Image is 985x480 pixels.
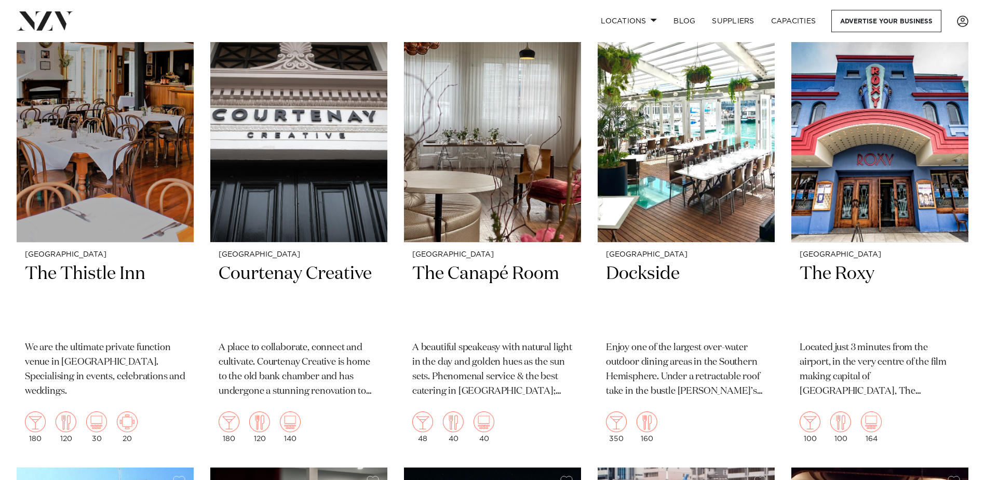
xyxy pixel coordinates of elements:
a: Capacities [763,10,825,32]
img: theatre.png [280,411,301,432]
small: [GEOGRAPHIC_DATA] [800,251,960,259]
p: We are the ultimate private function venue in [GEOGRAPHIC_DATA]. Specialising in events, celebrat... [25,341,185,399]
p: A beautiful speakeasy with natural light in the day and golden hues as the sun sets. Phenomenal s... [412,341,573,399]
img: theatre.png [86,411,107,432]
img: cocktail.png [606,411,627,432]
a: [GEOGRAPHIC_DATA] Dockside Enjoy one of the largest over-water outdoor dining areas in the Southe... [598,5,775,451]
a: Advertise your business [831,10,941,32]
small: [GEOGRAPHIC_DATA] [219,251,379,259]
a: Locations [592,10,665,32]
a: [GEOGRAPHIC_DATA] The Canapé Room A beautiful speakeasy with natural light in the day and golden ... [404,5,581,451]
img: cocktail.png [412,411,433,432]
img: meeting.png [117,411,138,432]
a: SUPPLIERS [704,10,762,32]
img: theatre.png [861,411,882,432]
img: dining.png [637,411,657,432]
img: cocktail.png [800,411,820,432]
h2: Courtenay Creative [219,262,379,332]
img: cocktail.png [219,411,239,432]
a: [GEOGRAPHIC_DATA] The Thistle Inn We are the ultimate private function venue in [GEOGRAPHIC_DATA]... [17,5,194,451]
small: [GEOGRAPHIC_DATA] [412,251,573,259]
div: 100 [830,411,851,443]
h2: The Roxy [800,262,960,332]
div: 40 [474,411,494,443]
div: 100 [800,411,820,443]
small: [GEOGRAPHIC_DATA] [606,251,766,259]
a: [GEOGRAPHIC_DATA] Courtenay Creative A place to collaborate, connect and cultivate. Courtenay Cre... [210,5,387,451]
div: 40 [443,411,464,443]
p: Enjoy one of the largest over-water outdoor dining areas in the Southern Hemisphere. Under a retr... [606,341,766,399]
h2: The Thistle Inn [25,262,185,332]
img: dining.png [830,411,851,432]
div: 120 [56,411,76,443]
div: 20 [117,411,138,443]
div: 180 [219,411,239,443]
a: [GEOGRAPHIC_DATA] The Roxy Located just 3 minutes from the airport, in the very centre of the fil... [791,5,968,451]
div: 48 [412,411,433,443]
div: 350 [606,411,627,443]
img: nzv-logo.png [17,11,73,30]
img: dining.png [443,411,464,432]
img: cocktail.png [25,411,46,432]
a: BLOG [665,10,704,32]
div: 164 [861,411,882,443]
div: 160 [637,411,657,443]
h2: Dockside [606,262,766,332]
img: dining.png [249,411,270,432]
img: theatre.png [474,411,494,432]
small: [GEOGRAPHIC_DATA] [25,251,185,259]
div: 180 [25,411,46,443]
div: 120 [249,411,270,443]
div: 140 [280,411,301,443]
h2: The Canapé Room [412,262,573,332]
p: Located just 3 minutes from the airport, in the very centre of the film making capital of [GEOGRA... [800,341,960,399]
img: dining.png [56,411,76,432]
p: A place to collaborate, connect and cultivate. Courtenay Creative is home to the old bank chamber... [219,341,379,399]
div: 30 [86,411,107,443]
